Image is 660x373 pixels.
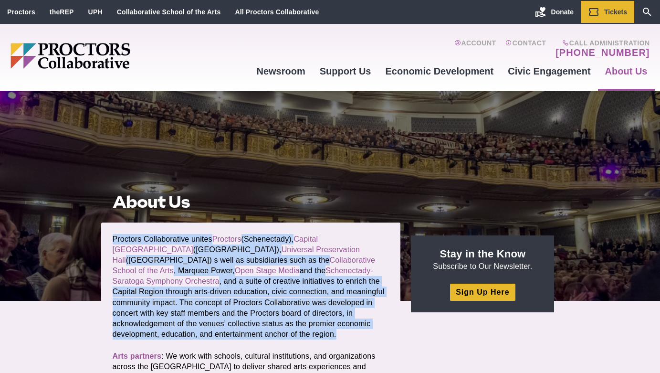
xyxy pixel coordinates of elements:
a: Proctors [7,8,35,16]
a: Tickets [581,1,634,23]
strong: Stay in the Know [440,248,526,260]
a: Newsroom [249,58,312,84]
a: Account [454,39,496,58]
h1: About Us [113,193,389,211]
a: Sign Up Here [450,284,515,300]
p: Proctors Collaborative unites (Schenectady), ([GEOGRAPHIC_DATA]), ([GEOGRAPHIC_DATA]) s well as s... [113,234,389,340]
a: Economic Development [378,58,501,84]
a: Arts partners [113,352,162,360]
a: Search [634,1,660,23]
a: UPH [88,8,103,16]
a: Open Stage Media [235,266,300,275]
a: theREP [50,8,74,16]
span: Tickets [604,8,627,16]
a: Donate [528,1,581,23]
a: Contact [505,39,546,58]
img: Proctors logo [10,43,204,69]
a: All Proctors Collaborative [235,8,319,16]
span: Call Administration [553,39,650,47]
a: About Us [598,58,655,84]
a: Collaborative School of the Arts [117,8,221,16]
a: Civic Engagement [501,58,597,84]
a: [PHONE_NUMBER] [555,47,650,58]
span: Donate [551,8,574,16]
a: Proctors [212,235,241,243]
a: Support Us [313,58,378,84]
p: Subscribe to Our Newsletter. [422,247,543,272]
